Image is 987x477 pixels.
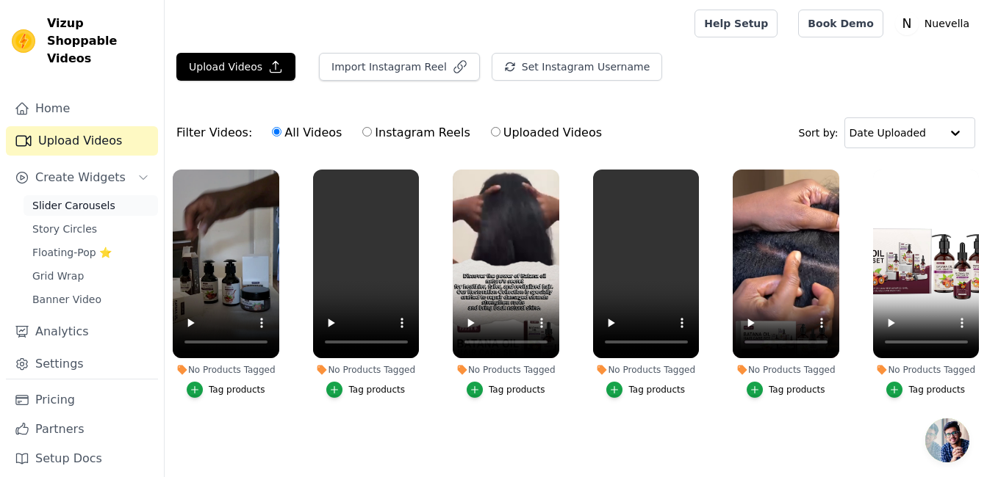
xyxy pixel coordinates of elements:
div: Open chat [925,418,969,462]
a: Grid Wrap [24,266,158,286]
button: Tag products [886,382,965,398]
button: Tag products [747,382,825,398]
a: Story Circles [24,219,158,239]
span: Banner Video [32,292,101,307]
label: Instagram Reels [362,123,470,142]
div: Filter Videos: [176,116,610,150]
button: Tag products [606,382,685,398]
div: Tag products [348,384,405,396]
p: Nuevella [919,10,975,37]
button: Import Instagram Reel [319,53,480,81]
a: Banner Video [24,289,158,310]
button: Create Widgets [6,163,158,192]
a: Floating-Pop ⭐ [24,242,158,263]
div: No Products Tagged [593,364,700,376]
div: No Products Tagged [873,364,980,376]
div: Tag products [769,384,825,396]
text: N [902,16,911,31]
span: Story Circles [32,222,97,236]
a: Upload Videos [6,126,158,156]
button: Upload Videos [176,53,295,81]
button: Tag products [326,382,405,398]
img: Vizup [12,29,35,53]
input: Instagram Reels [362,127,372,136]
a: Help Setup [695,10,778,37]
div: No Products Tagged [453,364,559,376]
button: Set Instagram Username [492,53,662,81]
div: No Products Tagged [173,364,279,376]
label: All Videos [271,123,342,142]
a: Partners [6,415,158,444]
a: Home [6,94,158,123]
button: Tag products [467,382,545,398]
a: Slider Carousels [24,195,158,216]
div: No Products Tagged [733,364,839,376]
div: Tag products [489,384,545,396]
div: Tag products [209,384,265,396]
input: All Videos [272,127,281,136]
a: Book Demo [798,10,883,37]
button: N Nuevella [895,10,975,37]
a: Setup Docs [6,444,158,473]
a: Settings [6,349,158,379]
a: Analytics [6,317,158,346]
span: Vizup Shoppable Videos [47,15,152,68]
button: Tag products [187,382,265,398]
input: Uploaded Videos [491,127,500,136]
div: Sort by: [799,117,976,148]
label: Uploaded Videos [490,123,603,142]
span: Create Widgets [35,169,126,186]
div: Tag products [628,384,685,396]
div: No Products Tagged [313,364,420,376]
span: Grid Wrap [32,269,84,283]
span: Floating-Pop ⭐ [32,245,112,260]
span: Slider Carousels [32,198,115,213]
div: Tag products [908,384,965,396]
a: Pricing [6,385,158,415]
